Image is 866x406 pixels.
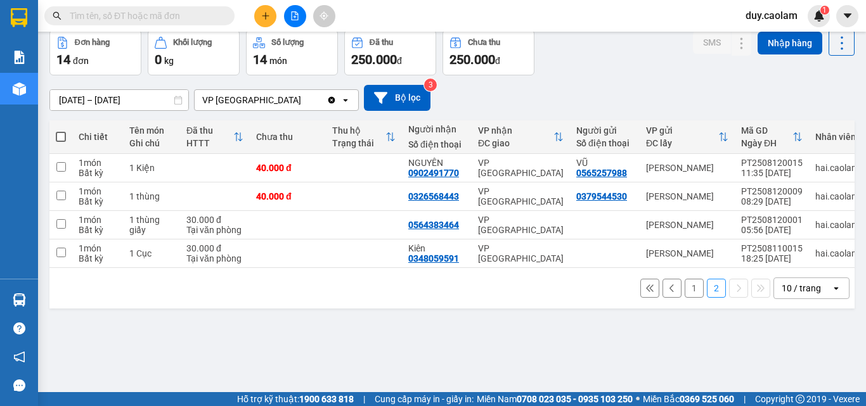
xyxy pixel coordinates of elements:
[13,82,26,96] img: warehouse-icon
[813,10,825,22] img: icon-new-feature
[576,125,633,136] div: Người gửi
[397,56,402,66] span: đ
[375,392,474,406] span: Cung cấp máy in - giấy in:
[836,5,858,27] button: caret-down
[735,120,809,154] th: Toggle SortBy
[443,30,534,75] button: Chưa thu250.000đ
[271,38,304,47] div: Số lượng
[351,52,397,67] span: 250.000
[148,30,240,75] button: Khối lượng0kg
[685,279,704,298] button: 1
[186,125,233,136] div: Đã thu
[75,38,110,47] div: Đơn hàng
[408,220,459,230] div: 0564383464
[478,215,564,235] div: VP [GEOGRAPHIC_DATA]
[79,215,117,225] div: 1 món
[237,392,354,406] span: Hỗ trợ kỹ thuật:
[741,243,803,253] div: PT2508110015
[79,196,117,206] div: Bất kỳ
[478,243,564,263] div: VP [GEOGRAPHIC_DATA]
[320,11,328,20] span: aim
[815,132,859,142] div: Nhân viên
[517,394,633,404] strong: 0708 023 035 - 0935 103 250
[408,139,465,149] div: Số điện thoại
[408,168,459,178] div: 0902491770
[478,158,564,178] div: VP [GEOGRAPHIC_DATA]
[13,293,26,307] img: warehouse-icon
[576,191,627,201] div: 0379544530
[707,279,726,298] button: 2
[735,8,808,23] span: duy.caolam
[646,163,728,173] div: [PERSON_NAME]
[424,79,437,91] sup: 3
[13,351,25,363] span: notification
[364,85,430,111] button: Bộ lọc
[741,225,803,235] div: 05:56 [DATE]
[822,6,827,15] span: 1
[256,132,320,142] div: Chưa thu
[129,215,174,235] div: 1 thùng giấy
[256,191,320,201] div: 40.000 đ
[79,225,117,235] div: Bất kỳ
[477,392,633,406] span: Miền Nam
[576,138,633,148] div: Số điện thoại
[155,52,162,67] span: 0
[129,191,174,201] div: 1 thùng
[636,396,640,402] span: ⚪️
[741,138,792,148] div: Ngày ĐH
[340,95,351,105] svg: open
[53,11,61,20] span: search
[173,38,212,47] div: Khối lượng
[741,253,803,263] div: 18:25 [DATE]
[741,196,803,206] div: 08:29 [DATE]
[269,56,287,66] span: món
[478,186,564,206] div: VP [GEOGRAPHIC_DATA]
[129,125,174,136] div: Tên món
[643,392,734,406] span: Miền Bắc
[468,38,500,47] div: Chưa thu
[820,6,829,15] sup: 1
[758,32,822,54] button: Nhập hàng
[186,215,243,225] div: 30.000 đ
[180,120,250,154] th: Toggle SortBy
[56,52,70,67] span: 14
[495,56,500,66] span: đ
[302,94,304,106] input: Selected VP Sài Gòn.
[261,11,270,20] span: plus
[79,253,117,263] div: Bất kỳ
[202,94,301,106] div: VP [GEOGRAPHIC_DATA]
[646,191,728,201] div: [PERSON_NAME]
[815,248,859,258] div: hai.caolam
[741,186,803,196] div: PT2508120009
[129,163,174,173] div: 1 Kiện
[73,56,89,66] span: đơn
[344,30,436,75] button: Đã thu250.000đ
[576,168,627,178] div: 0565257988
[186,253,243,263] div: Tại văn phòng
[11,8,27,27] img: logo-vxr
[449,52,495,67] span: 250.000
[49,30,141,75] button: Đơn hàng14đơn
[326,120,402,154] th: Toggle SortBy
[256,163,320,173] div: 40.000 đ
[363,392,365,406] span: |
[408,253,459,263] div: 0348059591
[79,186,117,196] div: 1 món
[186,243,243,253] div: 30.000 đ
[246,30,338,75] button: Số lượng14món
[13,379,25,391] span: message
[831,283,841,293] svg: open
[744,392,746,406] span: |
[50,90,188,110] input: Select a date range.
[782,282,821,295] div: 10 / trang
[326,95,337,105] svg: Clear value
[478,138,553,148] div: ĐC giao
[186,225,243,235] div: Tại văn phòng
[164,56,174,66] span: kg
[79,243,117,253] div: 1 món
[408,158,465,168] div: NGUYÊN
[290,11,299,20] span: file-add
[646,220,728,230] div: [PERSON_NAME]
[299,394,354,404] strong: 1900 633 818
[680,394,734,404] strong: 0369 525 060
